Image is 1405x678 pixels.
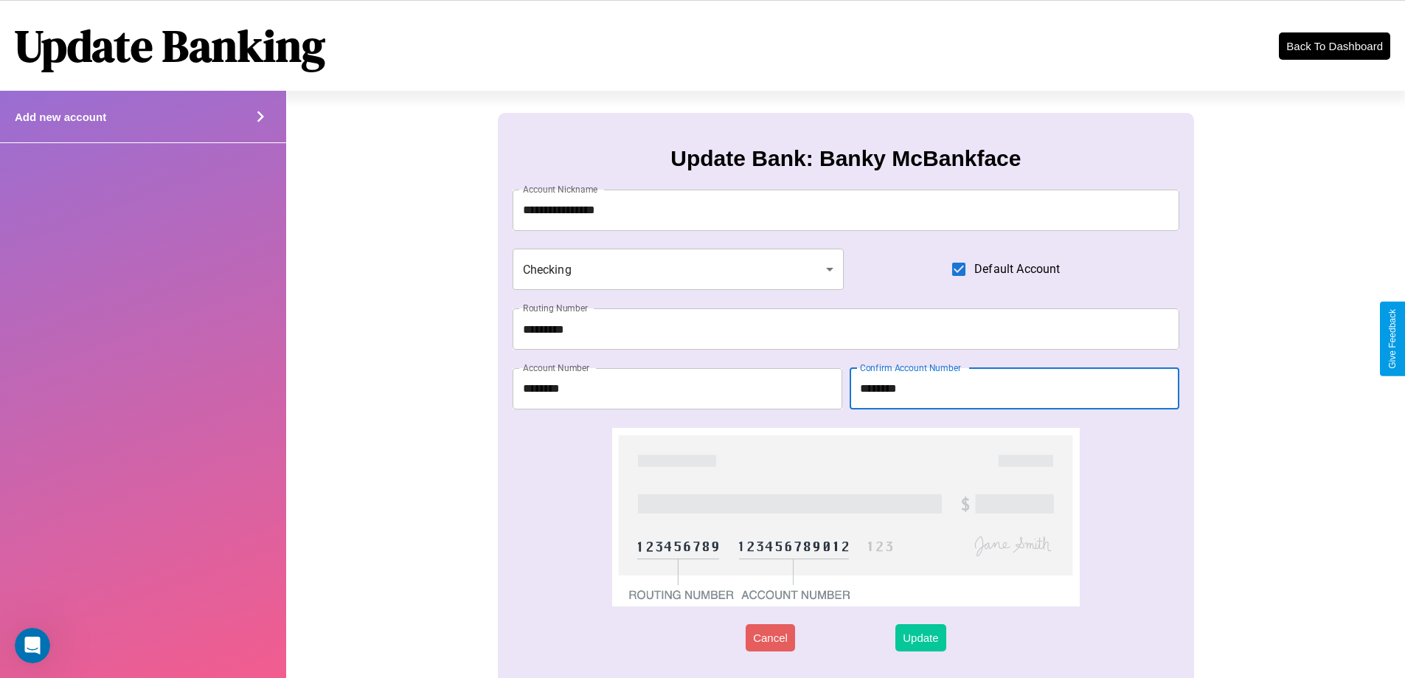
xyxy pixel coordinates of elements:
iframe: Intercom live chat [15,628,50,663]
label: Account Number [523,362,589,374]
h3: Update Bank: Banky McBankface [670,146,1021,171]
h1: Update Banking [15,15,325,76]
label: Confirm Account Number [860,362,961,374]
h4: Add new account [15,111,106,123]
button: Update [895,624,946,651]
button: Back To Dashboard [1279,32,1390,60]
div: Checking [513,249,844,290]
button: Cancel [746,624,795,651]
label: Account Nickname [523,183,598,196]
label: Routing Number [523,302,588,314]
div: Give Feedback [1387,309,1398,369]
img: check [612,428,1079,606]
span: Default Account [974,260,1060,278]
